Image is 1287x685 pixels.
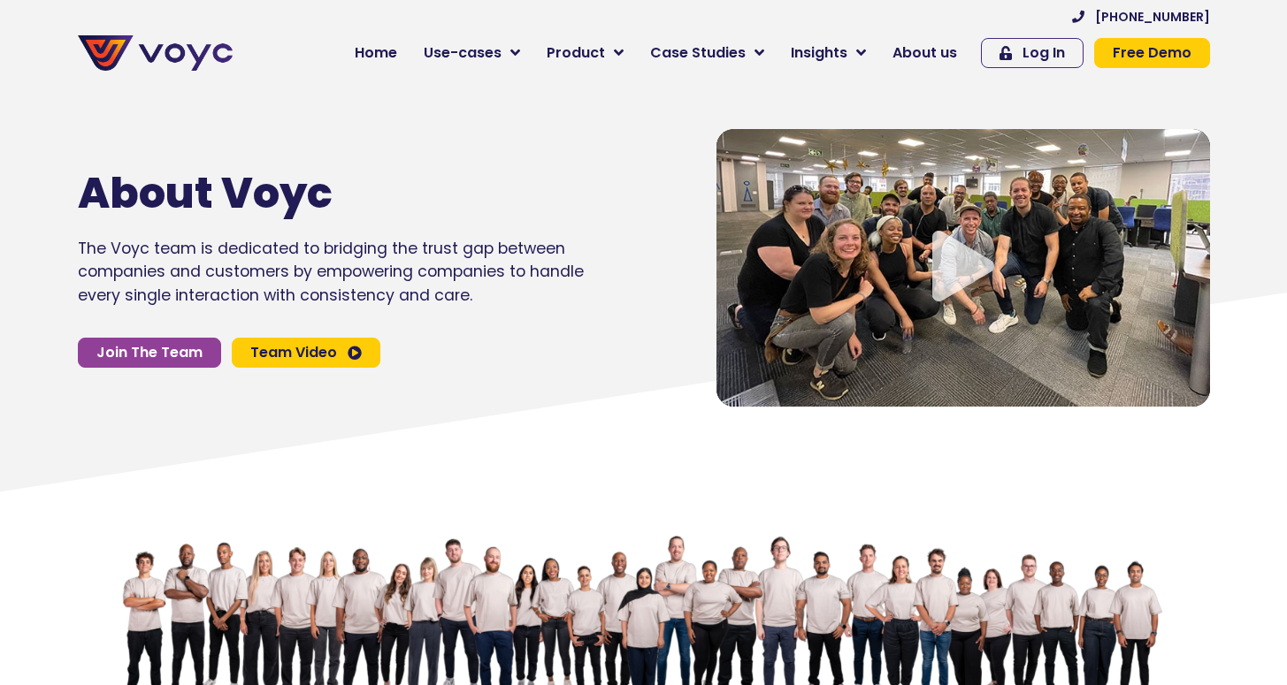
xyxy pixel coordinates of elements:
span: Insights [791,42,847,64]
a: Insights [778,35,879,71]
span: About us [892,42,957,64]
a: About us [879,35,970,71]
a: Use-cases [410,35,533,71]
p: The Voyc team is dedicated to bridging the trust gap between companies and customers by empowerin... [78,237,584,307]
span: Team Video [250,346,337,360]
a: Product [533,35,637,71]
h1: About Voyc [78,168,531,219]
span: [PHONE_NUMBER] [1095,11,1210,23]
a: Join The Team [78,338,221,368]
div: Video play button [928,231,999,304]
a: Free Demo [1094,38,1210,68]
span: Product [547,42,605,64]
span: Home [355,42,397,64]
a: Team Video [232,338,380,368]
a: Home [341,35,410,71]
span: Free Demo [1113,46,1191,60]
a: Log In [981,38,1084,68]
span: Log In [1023,46,1065,60]
a: [PHONE_NUMBER] [1072,11,1210,23]
span: Use-cases [424,42,502,64]
a: Case Studies [637,35,778,71]
span: Join The Team [96,346,203,360]
img: voyc-full-logo [78,35,233,71]
span: Case Studies [650,42,746,64]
